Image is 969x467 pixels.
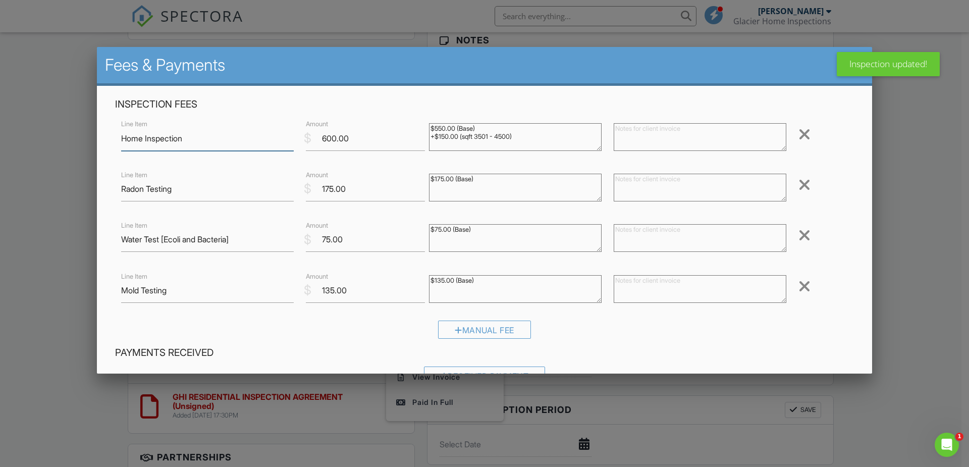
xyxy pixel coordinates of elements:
[304,180,311,197] div: $
[121,221,147,230] label: Line Item
[429,275,602,303] textarea: $135.00 (Base)
[306,120,328,129] label: Amount
[115,98,854,111] h4: Inspection Fees
[935,433,959,457] iframe: Intercom live chat
[429,224,602,252] textarea: $75.00 (Base)
[429,174,602,201] textarea: $175.00 (Base)
[115,346,854,359] h4: Payments Received
[429,123,602,151] textarea: $550.00 (Base) +$150.00 (sqft 3501 - 4500)
[306,272,328,281] label: Amount
[306,171,328,180] label: Amount
[105,55,864,75] h2: Fees & Payments
[121,120,147,129] label: Line Item
[424,367,546,385] div: Received Payment
[304,231,311,248] div: $
[304,130,311,147] div: $
[438,321,531,339] div: Manual Fee
[837,52,940,76] div: Inspection updated!
[121,171,147,180] label: Line Item
[304,282,311,299] div: $
[306,221,328,230] label: Amount
[955,433,963,441] span: 1
[121,272,147,281] label: Line Item
[438,328,531,338] a: Manual Fee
